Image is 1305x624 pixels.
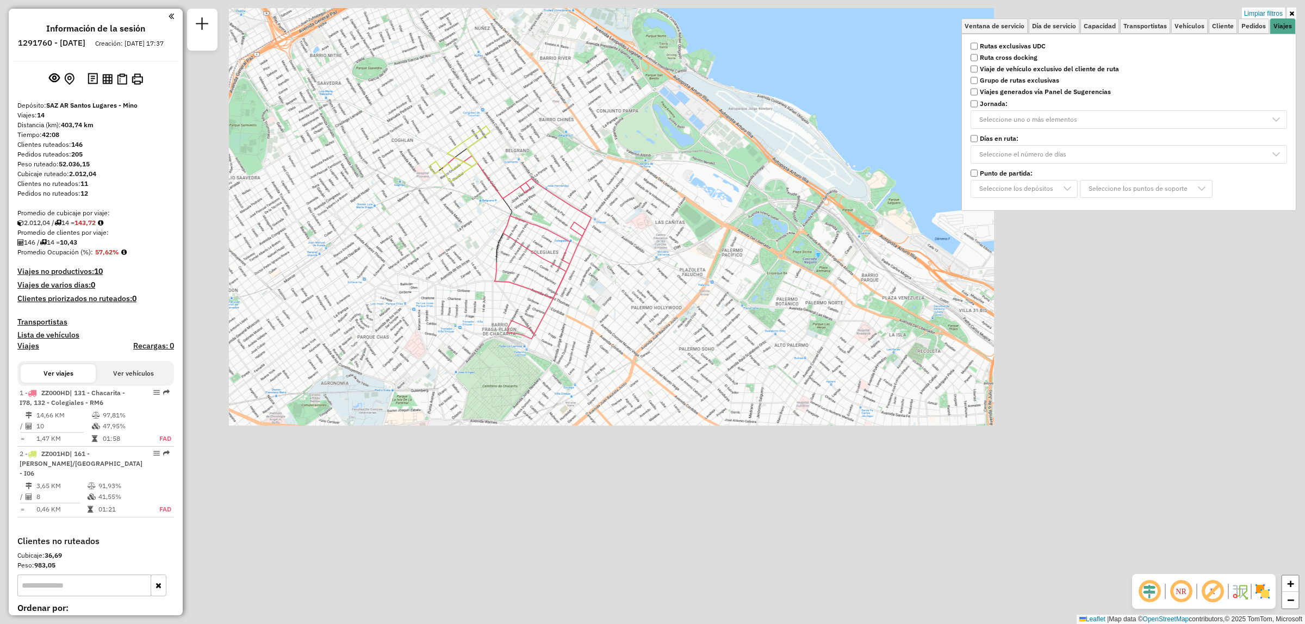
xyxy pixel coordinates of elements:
[17,239,24,246] i: Clientes
[17,110,174,120] div: Viajes:
[92,423,100,429] i: % Cubicaje en uso
[60,238,77,246] strong: 10,43
[46,101,138,109] strong: SAZ AR Santos Lugares - Mino
[102,410,147,421] td: 97,81%
[88,483,96,489] i: % Peso en uso
[121,249,127,255] em: Promedio calculado usando la ocupación más alta (%Peso o %Cubicaje) de cada viaje en la sesión. N...
[20,389,125,407] span: | 131 - Chacarita - I78, 132 - Colegiales - RM6
[92,435,97,442] i: Tiempo en ruta
[971,87,978,97] input: Viajes generados vía Panel de Sugerencias
[74,219,96,227] strong: 143,72
[163,450,170,457] em: Ruta exportada
[41,389,70,397] span: ZZ000HD
[17,267,174,276] h4: Viajes no productivos:
[1254,583,1271,600] img: Mostrar / Ocultar sectores
[36,433,91,444] td: 1,47 KM
[1212,23,1234,29] span: Cliente
[17,280,174,290] h4: Viajes de varios dias:
[17,169,174,179] div: Cubicaje ruteado:
[115,71,129,87] button: Indicadores de ruteo por entrega
[26,412,32,419] i: Distancia (km)
[20,389,125,407] span: 1 -
[98,220,103,226] i: Meta de cubicaje/viaje: 224,18 Diferencia: -80,46
[17,120,174,130] div: Distancia (km):
[17,140,174,149] div: Clientes ruteados:
[971,76,978,85] input: Grupo de rutas exclusivas
[17,189,174,198] div: Pedidos no ruteados:
[20,433,25,444] td: =
[971,41,978,51] input: Rutas exclusivas UDC
[1143,615,1189,623] a: OpenStreetMap
[153,450,160,457] em: Opciones
[91,280,95,290] strong: 0
[17,341,39,351] a: Viajes
[1168,578,1194,604] span: Ocultar NR
[21,364,96,383] button: Ver viajes
[965,23,1024,29] span: Ventana de servicio
[17,248,93,256] span: Promedio Ocupación (%):
[133,341,174,351] h4: Recargas: 0
[18,38,85,48] h6: 1291760 - [DATE]
[1077,615,1305,624] div: Map data © contributors,© 2025 TomTom, Microsoft
[61,121,94,129] strong: 403,74 km
[102,421,147,432] td: 47,95%
[92,412,100,419] i: % Peso en uso
[17,228,174,238] div: Promedio de clientes por viaje:
[980,53,1037,63] strong: Ruta cross docking
[98,481,146,491] td: 91,93%
[17,179,174,189] div: Clientes no ruteados:
[37,111,45,119] strong: 14
[17,218,174,228] div: 2.012,04 / 14 =
[1084,23,1116,29] span: Capacidad
[36,491,87,502] td: 8
[1273,23,1292,29] span: Viajes
[20,504,25,515] td: =
[17,238,174,247] div: 146 / 14 =
[980,134,1018,143] strong: Días en ruta:
[20,450,142,477] span: | 161 - [PERSON_NAME]/[GEOGRAPHIC_DATA] - I06
[17,536,174,546] h4: Clientes no ruteados
[1174,23,1204,29] span: Vehículos
[47,70,62,88] button: Ver sesión original
[17,149,174,159] div: Pedidos ruteados:
[98,504,146,515] td: 01:21
[1241,23,1266,29] span: Pedidos
[36,421,91,432] td: 10
[80,179,88,188] strong: 11
[17,101,174,110] div: Depósito:
[980,76,1059,85] strong: Grupo de rutas exclusivas
[91,39,168,48] div: Creación: [DATE] 17:37
[17,560,174,570] div: Peso:
[1200,578,1226,604] span: Mostrar etiqueta
[1123,23,1167,29] span: Transportistas
[1032,23,1076,29] span: Día de servicio
[36,481,87,491] td: 3,65 KM
[971,99,978,109] input: Jornada:
[17,317,174,327] h4: Transportistas
[34,561,55,569] strong: 983,05
[71,150,83,158] strong: 205
[96,364,171,383] button: Ver vehículos
[971,64,978,74] input: Viaje de vehículo exclusivo del cliente de ruta
[85,71,100,88] button: Log de desbloqueo de sesión
[1287,8,1296,20] a: Ocultar filtros
[100,71,115,86] button: Indicadores de ruteo por viaje
[17,551,174,560] div: Cubicaje:
[1242,8,1285,20] a: Limpiar filtros
[971,169,978,178] input: Punto de partida:
[191,13,213,38] a: Nueva sesión y búsqueda
[20,450,142,477] span: 2 -
[980,169,1033,178] strong: Punto de partida:
[17,130,174,140] div: Tiempo:
[980,99,1008,109] strong: Jornada:
[147,433,172,444] td: FAD
[17,208,174,218] div: Promedio de cubicaje por viaje:
[98,491,146,502] td: 41,55%
[17,294,174,303] h4: Clientes priorizados no ruteados:
[1287,593,1294,607] span: −
[54,220,61,226] i: Viajes
[46,23,145,34] h4: Información de la sesión
[26,423,32,429] i: Clientes
[69,170,96,178] strong: 2.012,04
